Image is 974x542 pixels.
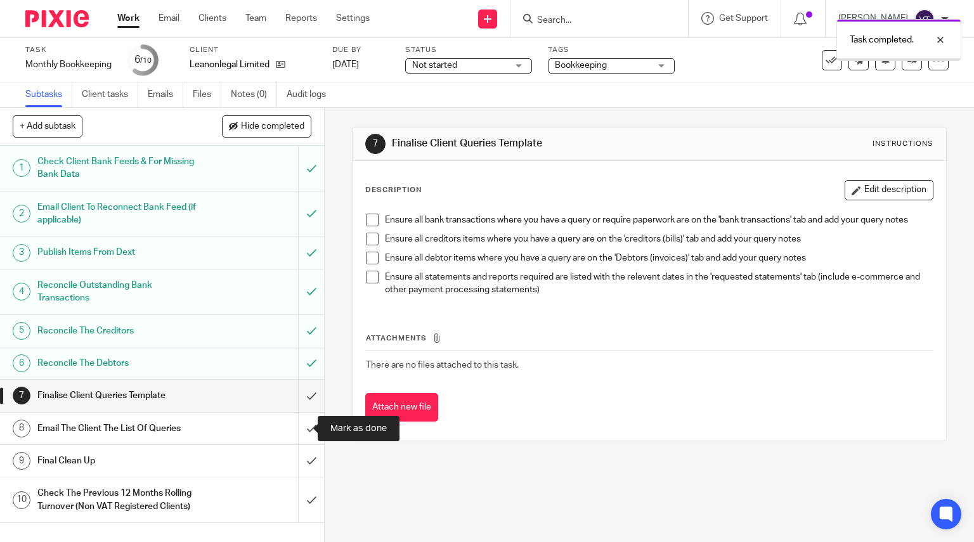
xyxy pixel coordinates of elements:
[332,45,389,55] label: Due by
[37,451,203,470] h1: Final Clean Up
[13,159,30,177] div: 1
[198,12,226,25] a: Clients
[412,61,457,70] span: Not started
[37,276,203,308] h1: Reconcile Outstanding Bank Transactions
[13,420,30,437] div: 8
[366,361,519,370] span: There are no files attached to this task.
[82,82,138,107] a: Client tasks
[555,61,607,70] span: Bookkeeping
[285,12,317,25] a: Reports
[365,134,386,154] div: 7
[148,82,183,107] a: Emails
[140,57,152,64] small: /10
[159,12,179,25] a: Email
[914,9,935,29] img: svg%3E
[845,180,933,200] button: Edit description
[241,122,304,132] span: Hide completed
[37,419,203,438] h1: Email The Client The List Of Queries
[231,82,277,107] a: Notes (0)
[37,152,203,184] h1: Check Client Bank Feeds & For Missing Bank Data
[385,214,933,226] p: Ensure all bank transactions where you have a query or require paperwork are on the 'bank transac...
[13,322,30,340] div: 5
[37,386,203,405] h1: Finalise Client Queries Template
[365,185,422,195] p: Description
[134,53,152,67] div: 6
[287,82,335,107] a: Audit logs
[193,82,221,107] a: Files
[37,484,203,516] h1: Check The Previous 12 Months Rolling Turnover (Non VAT Registered Clients)
[222,115,311,137] button: Hide completed
[25,82,72,107] a: Subtasks
[37,354,203,373] h1: Reconcile The Debtors
[245,12,266,25] a: Team
[385,252,933,264] p: Ensure all debtor items where you have a query are on the 'Debtors (invoices)' tab and add your q...
[13,205,30,223] div: 2
[13,354,30,372] div: 6
[117,12,140,25] a: Work
[13,115,82,137] button: + Add subtask
[392,137,676,150] h1: Finalise Client Queries Template
[366,335,427,342] span: Attachments
[37,243,203,262] h1: Publish Items From Dext
[405,45,532,55] label: Status
[25,10,89,27] img: Pixie
[13,452,30,470] div: 9
[13,283,30,300] div: 4
[25,45,112,55] label: Task
[13,244,30,262] div: 3
[190,58,269,71] p: Leanonlegal Limited
[873,139,933,149] div: Instructions
[332,60,359,69] span: [DATE]
[190,45,316,55] label: Client
[385,271,933,297] p: Ensure all statements and reports required are listed with the relevent dates in the 'requested s...
[850,34,914,46] p: Task completed.
[25,58,112,71] div: Monthly Bookkeeping
[13,387,30,404] div: 7
[385,233,933,245] p: Ensure all creditors items where you have a query are on the 'creditors (bills)' tab and add your...
[336,12,370,25] a: Settings
[365,393,438,422] button: Attach new file
[13,491,30,509] div: 10
[37,321,203,340] h1: Reconcile The Creditors
[37,198,203,230] h1: Email Client To Reconnect Bank Feed (if applicable)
